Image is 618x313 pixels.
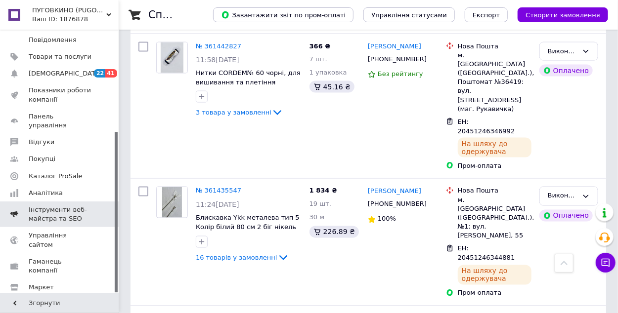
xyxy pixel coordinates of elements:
[473,11,500,19] span: Експорт
[162,187,182,218] img: Фото товару
[366,198,429,211] div: [PHONE_NUMBER]
[156,187,188,218] a: Фото товару
[458,187,531,196] div: Нова Пошта
[32,15,119,24] div: Ваш ID: 1876878
[458,289,531,298] div: Пром-оплата
[148,9,249,21] h1: Список замовлень
[596,253,616,273] button: Чат з покупцем
[309,187,337,195] span: 1 834 ₴
[309,55,327,63] span: 7 шт.
[29,86,91,104] span: Показники роботи компанії
[458,245,515,262] span: ЕН: 20451246344881
[29,283,54,292] span: Маркет
[378,215,396,223] span: 100%
[371,11,447,19] span: Управління статусами
[309,200,331,208] span: 19 шт.
[378,70,423,78] span: Без рейтингу
[221,10,346,19] span: Завантажити звіт по пром-оплаті
[309,81,354,93] div: 45.16 ₴
[196,201,239,209] span: 11:24[DATE]
[156,42,188,74] a: Фото товару
[196,42,241,50] a: № 361442827
[309,69,347,76] span: 1 упаковка
[196,109,283,116] a: 3 товара у замовленні
[458,161,531,170] div: Пром-оплата
[196,187,241,195] a: № 361435547
[29,52,91,61] span: Товари та послуги
[548,46,578,57] div: Виконано
[458,265,531,285] div: На шляху до одержувача
[29,155,55,163] span: Покупці
[94,69,105,78] span: 22
[458,196,531,241] div: м. [GEOGRAPHIC_DATA] ([GEOGRAPHIC_DATA].), №1: вул. [PERSON_NAME], 55
[29,257,91,275] span: Гаманець компанії
[29,36,77,44] span: Повідомлення
[29,69,102,78] span: [DEMOGRAPHIC_DATA]
[508,11,608,18] a: Створити замовлення
[366,53,429,66] div: [PHONE_NUMBER]
[196,56,239,64] span: 11:58[DATE]
[29,138,54,147] span: Відгуки
[196,254,277,261] span: 16 товарів у замовленні
[213,7,353,22] button: Завантажити звіт по пром-оплаті
[458,138,531,157] div: На шляху до одержувача
[196,109,271,116] span: 3 товара у замовленні
[309,226,359,238] div: 226.89 ₴
[32,6,106,15] span: ПУГОВКИНО (PUGOVKINO)
[105,69,117,78] span: 41
[196,254,289,261] a: 16 товарів у замовленні
[196,214,300,231] a: Блискавка Ykk металева тип 5 Колір білий 80 см 2 біг нікель
[363,7,455,22] button: Управління статусами
[548,191,578,201] div: Виконано
[29,205,91,223] span: Інструменти веб-майстра та SEO
[29,112,91,130] span: Панель управління
[29,172,82,181] span: Каталог ProSale
[29,189,63,197] span: Аналітика
[196,69,301,95] a: Нитки CORDEM№ 60 чорні, для вишивання та плетіння бісером
[309,214,324,221] span: 30 м
[526,11,600,19] span: Створити замовлення
[161,42,184,73] img: Фото товару
[368,42,421,51] a: [PERSON_NAME]
[29,231,91,249] span: Управління сайтом
[539,210,593,222] div: Оплачено
[518,7,608,22] button: Створити замовлення
[368,187,421,196] a: [PERSON_NAME]
[458,42,531,51] div: Нова Пошта
[309,42,331,50] span: 366 ₴
[458,51,531,114] div: м. [GEOGRAPHIC_DATA] ([GEOGRAPHIC_DATA].), Поштомат №36419: вул. [STREET_ADDRESS] (маг. Рукавичка)
[465,7,508,22] button: Експорт
[458,118,515,135] span: ЕН: 20451246346992
[539,65,593,77] div: Оплачено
